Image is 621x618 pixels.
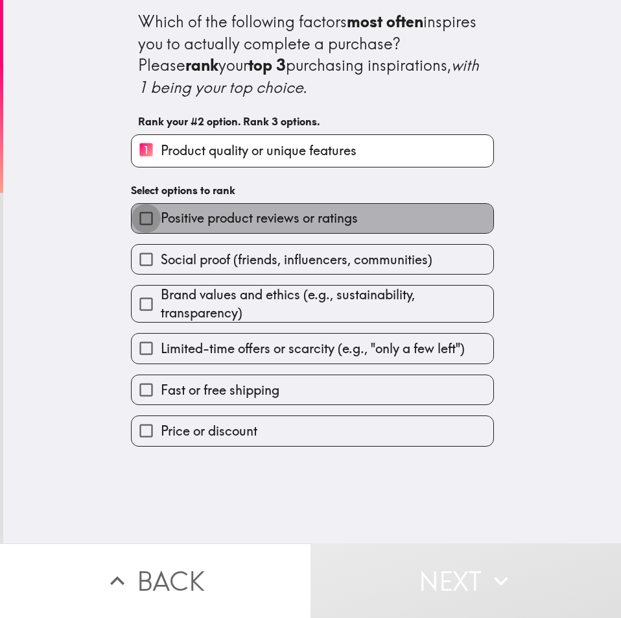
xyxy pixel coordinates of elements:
[185,55,218,75] b: rank
[132,416,493,445] button: Price or discount
[347,12,423,31] b: most often
[132,204,493,233] button: Positive product reviews or ratings
[161,209,358,227] span: Positive product reviews or ratings
[161,422,257,440] span: Price or discount
[248,55,286,75] b: top 3
[161,340,465,358] span: Limited-time offers or scarcity (e.g., "only a few left")
[132,375,493,404] button: Fast or free shipping
[132,286,493,322] button: Brand values and ethics (e.g., sustainability, transparency)
[132,245,493,274] button: Social proof (friends, influencers, communities)
[310,543,621,618] button: Next
[132,334,493,363] button: Limited-time offers or scarcity (e.g., "only a few left")
[161,286,493,322] span: Brand values and ethics (e.g., sustainability, transparency)
[161,381,279,399] span: Fast or free shipping
[138,11,487,98] div: Which of the following factors inspires you to actually complete a purchase? Please your purchasi...
[161,251,432,269] span: Social proof (friends, influencers, communities)
[138,55,483,97] i: with 1 being your top choice.
[131,183,494,197] h6: Select options to rank
[132,135,493,167] button: 1Product quality or unique features
[161,142,357,160] span: Product quality or unique features
[138,114,487,129] h6: Rank your #2 option. Rank 3 options.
